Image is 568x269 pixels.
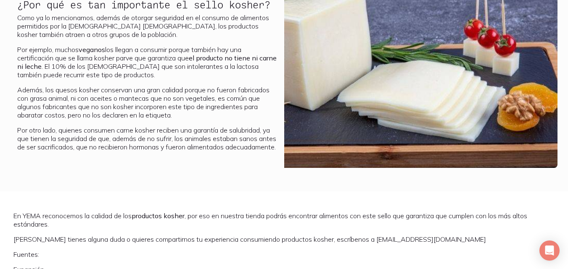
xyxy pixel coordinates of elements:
[13,212,555,228] p: En YEMA reconocemos la calidad de los , por eso en nuestra tienda podrás encontrar alimentos con ...
[13,250,555,259] p: Fuentes:
[17,45,277,79] p: Por ejemplo, muchos los llegan a consumir porque también hay una certificación que se llama koshe...
[17,13,277,39] p: Como ya lo mencionamos, además de otorgar seguridad en el consumo de alimentos permitidos por la ...
[132,212,185,220] a: productos kosher
[17,54,277,71] b: el producto no tiene ni carne ni leche
[17,126,277,151] p: Por otro lado, quienes consumen carne kosher reciben una garantía de salubridad, ya que tienen la...
[17,86,277,119] p: Además, los quesos kosher conservan una gran calidad porque no fueron fabricados con grasa animal...
[539,240,560,261] div: Open Intercom Messenger
[79,45,105,54] b: veganos
[13,235,555,243] p: [PERSON_NAME] tienes alguna duda o quieres compartirnos tu experiencia consumiendo productos kosh...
